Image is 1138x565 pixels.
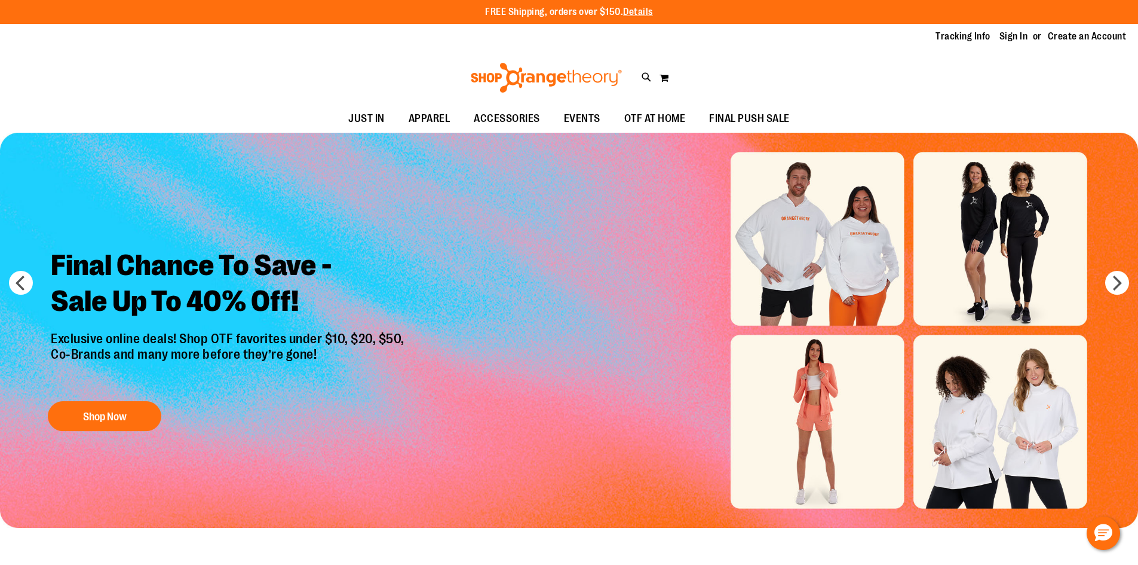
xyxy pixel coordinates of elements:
button: Shop Now [48,401,161,431]
a: Final Chance To Save -Sale Up To 40% Off! Exclusive online deals! Shop OTF favorites under $10, $... [42,239,416,438]
button: Hello, have a question? Let’s chat. [1087,517,1120,550]
a: FINAL PUSH SALE [697,105,802,133]
a: EVENTS [552,105,612,133]
a: APPAREL [397,105,462,133]
span: APPAREL [409,105,450,132]
a: Create an Account [1048,30,1127,43]
span: FINAL PUSH SALE [709,105,790,132]
button: prev [9,271,33,295]
span: ACCESSORIES [474,105,540,132]
img: Shop Orangetheory [469,63,624,93]
a: ACCESSORIES [462,105,552,133]
a: Details [623,7,653,17]
span: OTF AT HOME [624,105,686,132]
a: Sign In [999,30,1028,43]
p: Exclusive online deals! Shop OTF favorites under $10, $20, $50, Co-Brands and many more before th... [42,331,416,390]
h2: Final Chance To Save - Sale Up To 40% Off! [42,239,416,331]
a: Tracking Info [935,30,990,43]
button: next [1105,271,1129,295]
a: JUST IN [336,105,397,133]
span: EVENTS [564,105,600,132]
span: JUST IN [348,105,385,132]
p: FREE Shipping, orders over $150. [485,5,653,19]
a: OTF AT HOME [612,105,698,133]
